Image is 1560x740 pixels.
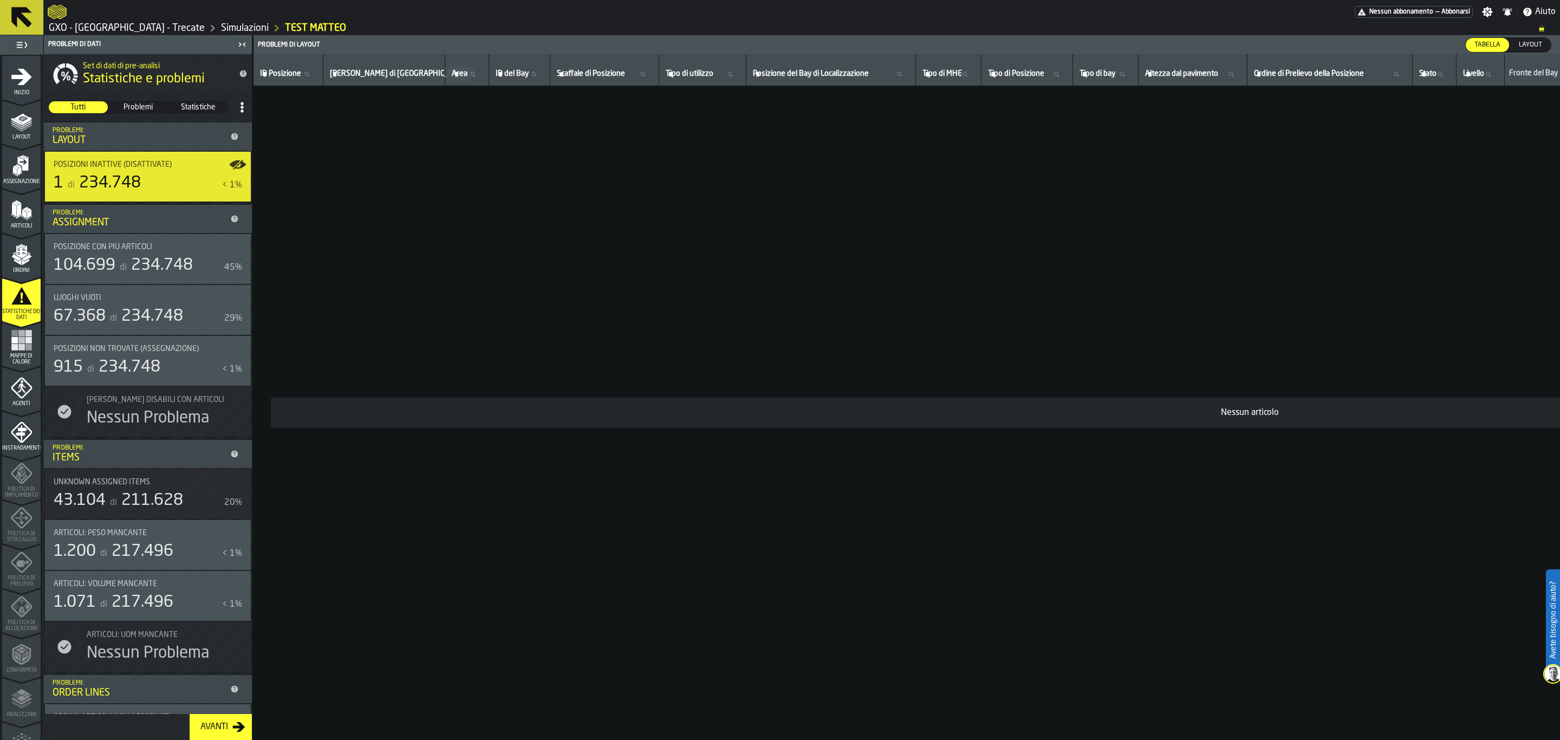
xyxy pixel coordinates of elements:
[54,294,229,302] div: Title
[2,145,41,188] li: menu Assegnazione
[54,478,229,486] div: Title
[110,498,117,507] span: di
[45,387,251,437] div: stat-Luoghi disabili con articoli
[112,594,173,611] span: 217.496
[54,307,106,326] div: 67.368
[1498,7,1517,17] label: button-toggle-Notifiche
[110,314,117,323] span: di
[87,631,229,639] div: Title
[54,593,96,612] div: 1.071
[54,294,242,302] div: Title
[49,102,107,113] span: Tutti
[666,69,713,78] span: label
[1435,8,1439,16] span: —
[196,720,232,733] div: Avanti
[54,173,63,193] div: 1
[53,134,226,146] div: Layout
[79,175,141,191] span: 234.748
[168,101,228,114] label: button-switch-multi-Statistiche
[1478,7,1497,17] label: button-toggle-Impostazioni
[253,35,1560,55] header: Problemi di layout
[53,127,226,134] div: Problemi:
[53,444,226,452] div: Problemi:
[2,233,41,277] li: menu Ordini
[920,67,977,81] input: label
[54,580,242,588] div: Title
[53,687,226,699] div: Order Lines
[54,345,229,353] div: Title
[1518,5,1560,18] label: button-toggle-Aiuto
[1355,6,1473,18] div: Abbonamento al menu
[1535,5,1556,18] span: Aiuto
[664,67,742,81] input: label
[285,22,346,34] a: link-to-/wh/i/7274009e-5361-4e21-8e36-7045ee840609/simulations/c71c204d-05a4-43a6-8c99-de7cae3ecd7e
[45,234,251,284] div: stat-Posizione con più articoli
[53,452,226,464] div: Items
[2,445,41,451] span: Instradamento
[1465,37,1510,53] label: button-switch-multi-Tabella
[190,714,252,740] button: button-Avanti
[83,70,205,88] span: Statistiche e problemi
[2,322,41,366] li: menu Mappe di calore
[1510,37,1551,53] label: button-switch-multi-Layout
[260,69,301,78] span: label
[109,102,167,113] span: Problemi
[2,575,41,587] span: Politica di prelievo
[2,486,41,498] span: Politica di impilamento
[54,542,96,561] div: 1.200
[493,67,545,81] input: label
[53,209,226,217] div: Problemi:
[2,367,41,410] li: menu Agenti
[222,179,242,192] div: < 1%
[54,478,242,486] div: Title
[45,469,251,519] div: stat-Unknown assigned items
[87,631,242,639] div: Title
[169,102,227,113] span: Statistiche
[1252,67,1408,81] input: label
[54,345,199,353] span: Posizioni non trovate (Assegnazione)
[54,256,115,275] div: 104.699
[1547,570,1559,670] label: Avete bisogno di aiuto?
[48,22,1556,35] nav: Breadcrumb
[1466,38,1509,52] div: thumb
[45,622,251,672] div: stat-Articoli: UOM mancante
[46,41,235,48] div: Problemi di dati
[49,101,108,113] div: thumb
[121,492,183,509] span: 211.628
[44,54,252,93] div: title-Statistiche e problemi
[87,408,210,428] div: Nessun Problema
[87,395,229,404] div: Title
[99,359,160,375] span: 234.748
[2,100,41,144] li: menu Layout
[224,261,242,274] div: 45%
[328,67,440,81] input: label
[2,411,41,455] li: menu Instradamento
[753,69,869,78] span: label
[2,531,41,543] span: Politica di Stoccaggio
[229,152,246,202] label: button-toggle-Mostra sulla mappa
[2,544,41,588] li: menu Politica di prelievo
[53,679,226,687] div: Problemi:
[54,529,242,537] div: Title
[1355,6,1473,18] a: link-to-/wh/i/7274009e-5361-4e21-8e36-7045ee840609/pricing/
[54,160,172,169] span: Posizioni inattive (disattivate)
[557,69,625,78] span: label
[2,268,41,274] span: Ordini
[452,69,467,78] span: label
[2,353,41,365] span: Mappe di calore
[54,580,229,588] div: Title
[496,69,529,78] span: label
[54,529,147,537] span: Articoli: Peso mancante
[120,263,127,272] span: di
[1514,40,1546,50] span: Layout
[100,600,107,609] span: di
[49,22,205,34] a: link-to-/wh/i/7274009e-5361-4e21-8e36-7045ee840609
[1461,67,1500,81] input: label
[1463,69,1484,78] span: label
[2,678,41,721] li: menu Analizzare
[1369,8,1433,16] span: Nessun abbonamento
[54,491,106,510] div: 43.104
[235,38,250,51] label: button-toggle-Chiudimi
[87,631,178,639] span: Articoli: UOM mancante
[2,401,41,407] span: Agenti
